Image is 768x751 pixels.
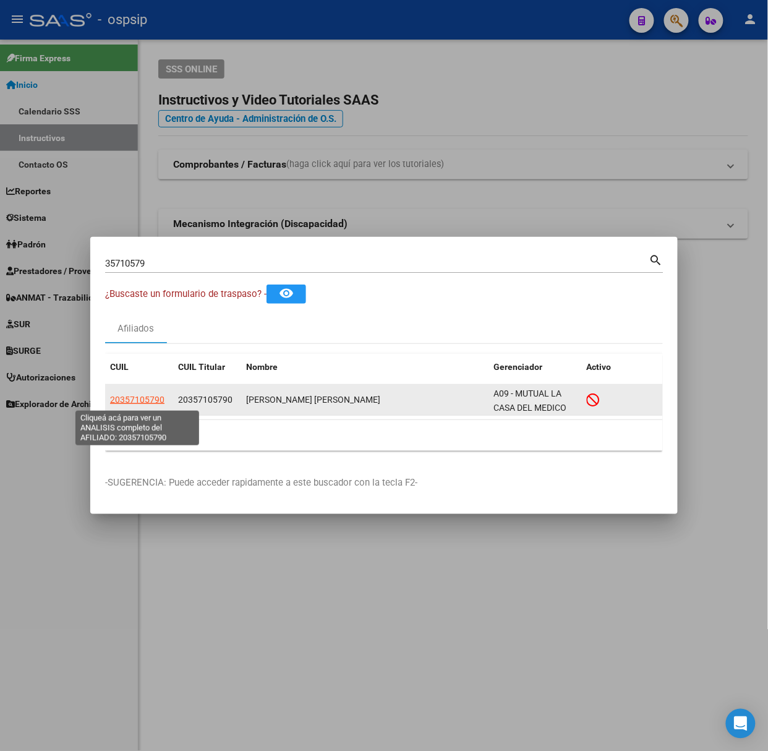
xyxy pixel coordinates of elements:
span: ¿Buscaste un formulario de traspaso? - [105,288,267,299]
datatable-header-cell: Gerenciador [489,354,582,380]
span: CUIL Titular [178,362,225,372]
span: Activo [587,362,612,372]
span: 20357105790 [110,395,164,405]
datatable-header-cell: CUIL Titular [173,354,241,380]
span: Nombre [246,362,278,372]
datatable-header-cell: Nombre [241,354,489,380]
mat-icon: search [649,252,663,267]
span: 20357105790 [178,395,233,405]
div: 1 total [105,420,663,451]
mat-icon: remove_red_eye [279,286,294,301]
datatable-header-cell: CUIL [105,354,173,380]
div: Afiliados [118,322,155,336]
div: [PERSON_NAME] [PERSON_NAME] [246,393,484,407]
datatable-header-cell: Activo [582,354,663,380]
span: CUIL [110,362,129,372]
span: A09 - MUTUAL LA CASA DEL MEDICO [493,388,566,413]
span: Gerenciador [493,362,542,372]
p: -SUGERENCIA: Puede acceder rapidamente a este buscador con la tecla F2- [105,476,663,490]
div: Open Intercom Messenger [726,709,756,739]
